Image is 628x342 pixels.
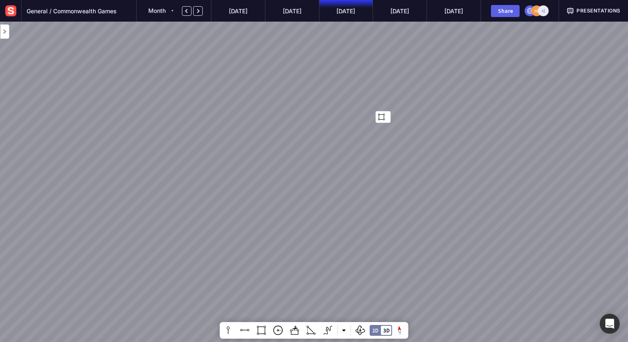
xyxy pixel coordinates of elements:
img: sensat [3,3,18,18]
div: 2D [372,328,378,333]
button: Share [491,5,520,17]
span: Presentations [576,7,621,15]
text: NK [534,8,540,14]
span: Month [148,7,166,14]
div: Share [495,8,516,14]
div: Open Intercom Messenger [600,314,620,334]
span: General / Commonwealth Games [27,7,117,15]
div: +1 [538,5,549,16]
div: 3D [383,328,390,333]
img: presentation.svg [567,7,574,15]
img: globe.svg [526,7,534,15]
